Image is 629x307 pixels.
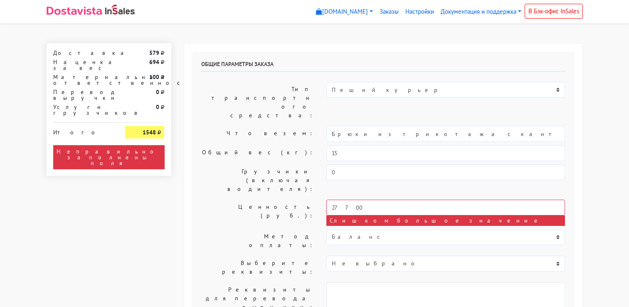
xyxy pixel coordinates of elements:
[53,126,113,135] div: Итого
[47,59,119,71] div: Наценка за вес
[195,164,321,196] label: Грузчики (включая водителя):
[149,49,159,57] strong: 579
[156,88,159,96] strong: 0
[313,4,376,20] a: [DOMAIN_NAME]
[47,7,102,15] img: Dostavista - срочная курьерская служба доставки
[143,129,156,136] strong: 1548
[195,200,321,226] label: Ценность (руб.):
[326,215,565,226] div: Слишком большое значение
[525,4,583,19] a: В Бэк-офис InSales
[156,103,159,111] strong: 0
[201,61,565,72] h6: Общие параметры заказа
[53,145,165,169] div: Неправильно заполнены поля
[195,229,321,253] label: Метод оплаты:
[47,89,119,101] div: Перевод выручки
[47,74,119,86] div: Материальная ответственность
[105,5,135,15] img: InSales
[195,145,321,161] label: Общий вес (кг):
[402,4,437,20] a: Настройки
[195,82,321,123] label: Тип транспортного средства:
[376,4,402,20] a: Заказы
[195,256,321,279] label: Выберите реквизиты:
[149,73,159,81] strong: 100
[437,4,525,20] a: Документация и поддержка
[47,50,119,56] div: Доставка
[195,126,321,142] label: Что везем:
[149,58,159,66] strong: 694
[47,104,119,116] div: Услуги грузчиков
